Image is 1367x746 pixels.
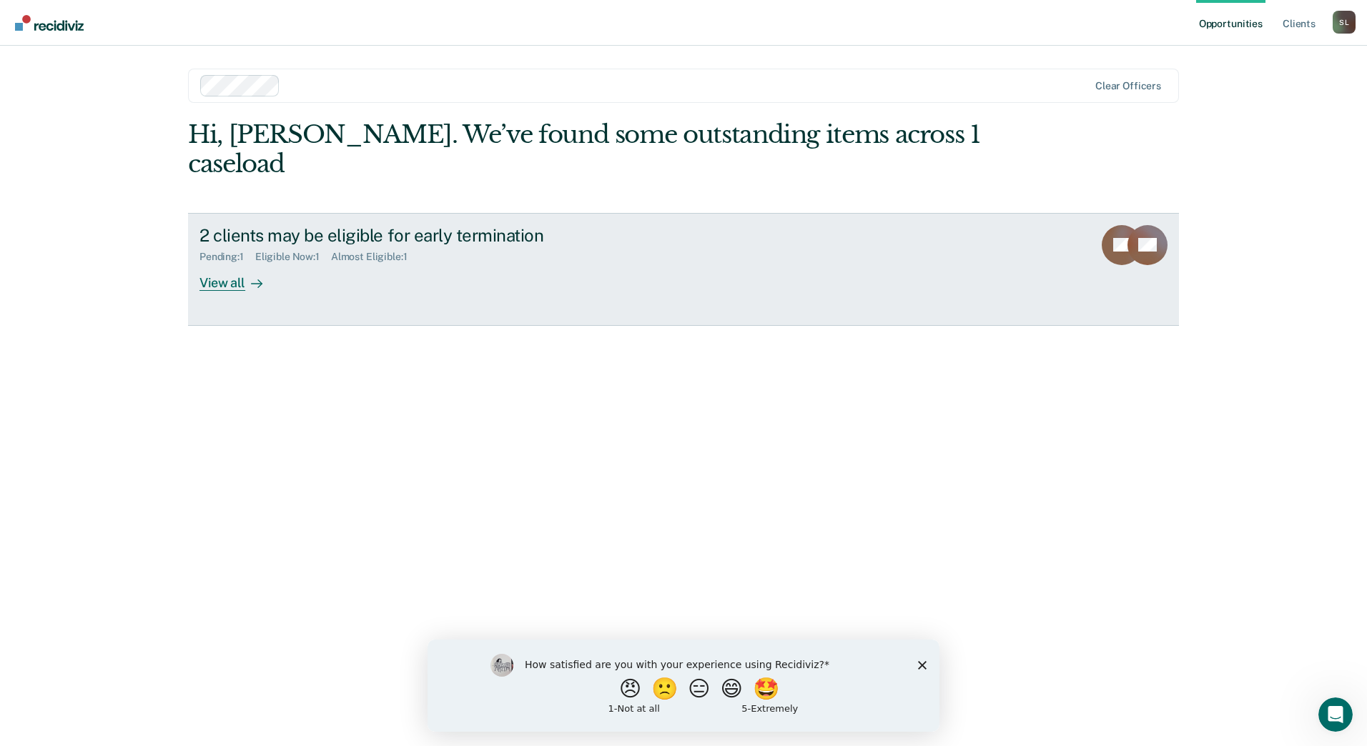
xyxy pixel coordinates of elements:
[199,251,255,263] div: Pending : 1
[1333,11,1356,34] button: Profile dropdown button
[188,213,1179,326] a: 2 clients may be eligible for early terminationPending:1Eligible Now:1Almost Eligible:1View all
[15,15,84,31] img: Recidiviz
[428,640,939,732] iframe: Survey by Kim from Recidiviz
[199,225,701,246] div: 2 clients may be eligible for early termination
[331,251,419,263] div: Almost Eligible : 1
[188,120,981,179] div: Hi, [PERSON_NAME]. We’ve found some outstanding items across 1 caseload
[1318,697,1353,732] iframe: Intercom live chat
[1095,80,1161,92] div: Clear officers
[199,263,280,291] div: View all
[255,251,331,263] div: Eligible Now : 1
[1333,11,1356,34] div: S L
